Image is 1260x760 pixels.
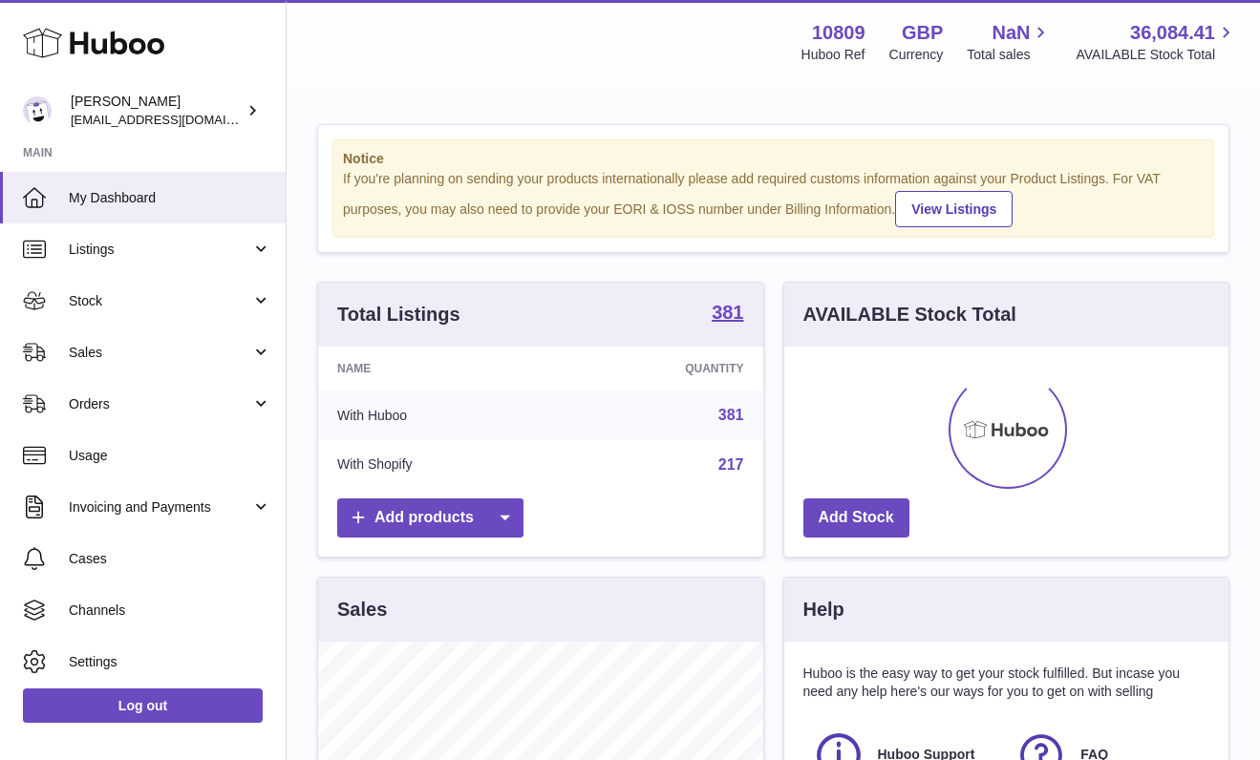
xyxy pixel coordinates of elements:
div: Currency [889,46,944,64]
span: Settings [69,653,271,671]
h3: Help [803,597,844,623]
a: NaN Total sales [967,20,1052,64]
span: Cases [69,550,271,568]
span: Usage [69,447,271,465]
span: NaN [992,20,1030,46]
span: Orders [69,395,251,413]
span: Stock [69,292,251,310]
h3: Total Listings [337,302,460,327]
th: Name [318,347,558,391]
a: Add products [337,498,523,538]
a: Add Stock [803,498,909,538]
td: With Shopify [318,440,558,490]
a: 381 [718,407,744,423]
span: 36,084.41 [1130,20,1215,46]
strong: GBP [902,20,943,46]
span: My Dashboard [69,189,271,207]
img: shop@ballersingod.com [23,96,52,125]
span: [EMAIL_ADDRESS][DOMAIN_NAME] [71,112,281,127]
div: [PERSON_NAME] [71,93,243,129]
h3: AVAILABLE Stock Total [803,302,1016,327]
a: 36,084.41 AVAILABLE Stock Total [1076,20,1237,64]
a: 381 [712,303,743,326]
p: Huboo is the easy way to get your stock fulfilled. But incase you need any help here's our ways f... [803,665,1210,701]
div: If you're planning on sending your products internationally please add required customs informati... [343,170,1204,227]
strong: Notice [343,150,1204,168]
strong: 381 [712,303,743,322]
span: Total sales [967,46,1052,64]
span: Channels [69,602,271,620]
span: Listings [69,241,251,259]
td: With Huboo [318,391,558,440]
a: View Listings [895,191,1013,227]
span: Invoicing and Payments [69,498,251,517]
div: Huboo Ref [801,46,865,64]
span: AVAILABLE Stock Total [1076,46,1237,64]
a: Log out [23,688,263,723]
h3: Sales [337,597,387,623]
a: 217 [718,456,744,473]
th: Quantity [558,347,763,391]
span: Sales [69,344,251,362]
strong: 10809 [812,20,865,46]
